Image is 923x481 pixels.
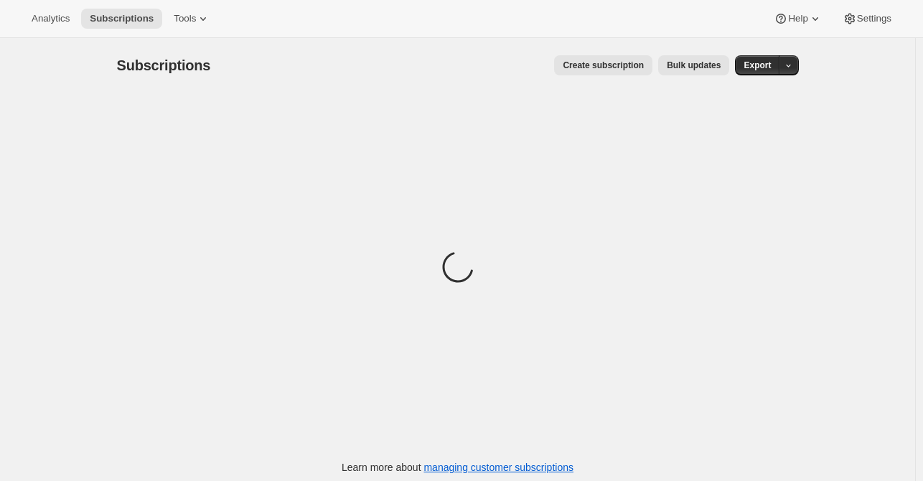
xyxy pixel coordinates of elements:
[117,57,211,73] span: Subscriptions
[735,55,779,75] button: Export
[765,9,830,29] button: Help
[81,9,162,29] button: Subscriptions
[90,13,154,24] span: Subscriptions
[667,60,721,71] span: Bulk updates
[554,55,652,75] button: Create subscription
[342,460,573,475] p: Learn more about
[32,13,70,24] span: Analytics
[788,13,807,24] span: Help
[834,9,900,29] button: Settings
[857,13,891,24] span: Settings
[563,60,644,71] span: Create subscription
[174,13,196,24] span: Tools
[658,55,729,75] button: Bulk updates
[23,9,78,29] button: Analytics
[423,462,573,473] a: managing customer subscriptions
[165,9,219,29] button: Tools
[744,60,771,71] span: Export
